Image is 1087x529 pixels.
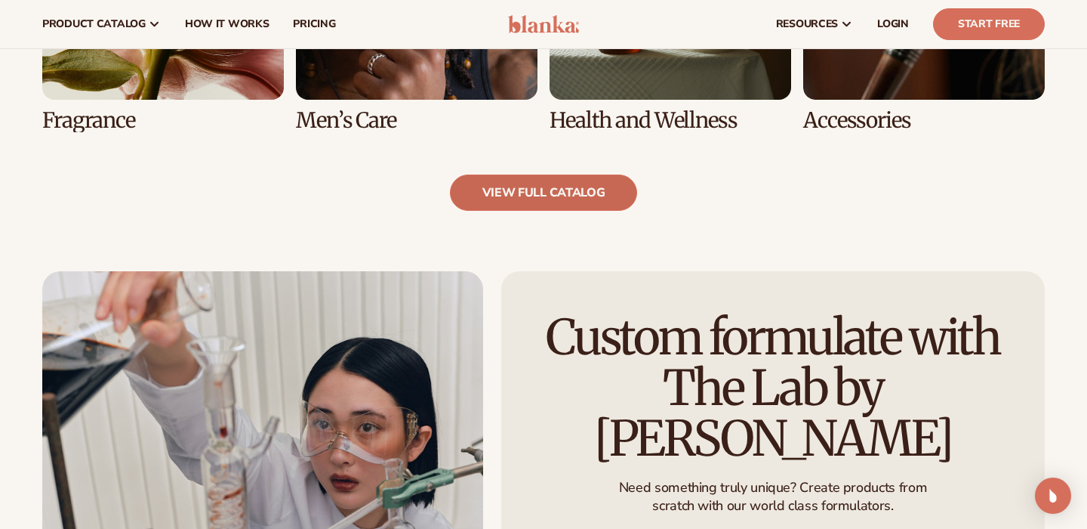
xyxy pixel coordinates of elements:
[877,18,909,30] span: LOGIN
[508,15,580,33] img: logo
[293,18,335,30] span: pricing
[543,312,1002,465] h2: Custom formulate with The Lab by [PERSON_NAME]
[1035,478,1071,514] div: Open Intercom Messenger
[933,8,1045,40] a: Start Free
[42,18,146,30] span: product catalog
[619,479,927,497] p: Need something truly unique? Create products from
[776,18,838,30] span: resources
[185,18,269,30] span: How It Works
[450,175,638,211] a: view full catalog
[619,497,927,515] p: scratch with our world class formulators.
